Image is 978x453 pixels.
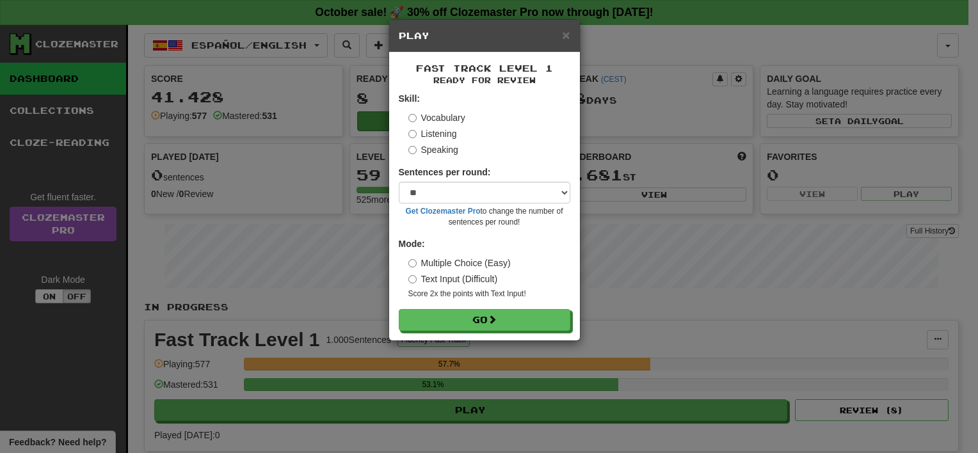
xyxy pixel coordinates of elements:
label: Multiple Choice (Easy) [408,257,511,269]
label: Vocabulary [408,111,465,124]
small: Ready for Review [399,75,570,86]
input: Multiple Choice (Easy) [408,259,417,267]
label: Sentences per round: [399,166,491,179]
label: Text Input (Difficult) [408,273,498,285]
small: to change the number of sentences per round! [399,206,570,228]
input: Vocabulary [408,114,417,122]
h5: Play [399,29,570,42]
span: Fast Track Level 1 [416,63,553,74]
strong: Mode: [399,239,425,249]
strong: Skill: [399,93,420,104]
a: Get Clozemaster Pro [406,207,481,216]
span: × [562,28,570,42]
label: Speaking [408,143,458,156]
input: Speaking [408,146,417,154]
small: Score 2x the points with Text Input ! [408,289,570,299]
input: Listening [408,130,417,138]
button: Go [399,309,570,331]
label: Listening [408,127,457,140]
button: Close [562,28,570,42]
input: Text Input (Difficult) [408,275,417,283]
